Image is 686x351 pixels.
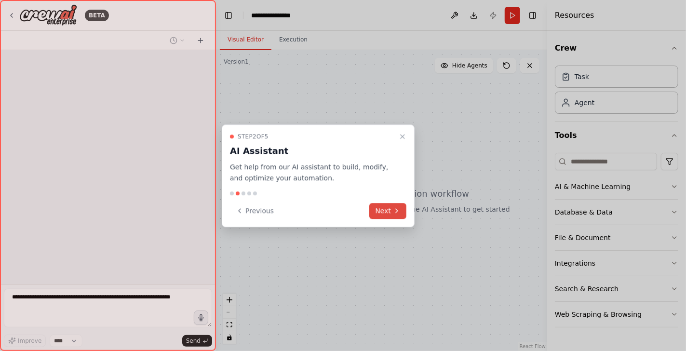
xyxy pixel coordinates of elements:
[238,133,269,140] span: Step 2 of 5
[230,203,280,219] button: Previous
[230,162,395,184] p: Get help from our AI assistant to build, modify, and optimize your automation.
[230,144,395,158] h3: AI Assistant
[397,131,408,142] button: Close walkthrough
[222,9,235,22] button: Hide left sidebar
[369,203,406,219] button: Next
